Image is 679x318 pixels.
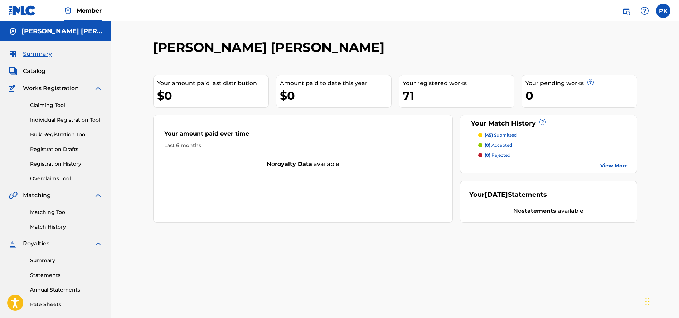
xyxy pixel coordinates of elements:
[9,239,17,248] img: Royalties
[645,291,650,312] div: Glisser
[164,142,442,149] div: Last 6 months
[280,79,391,88] div: Amount paid to date this year
[485,132,517,138] p: submitted
[640,6,649,15] img: help
[30,286,102,294] a: Annual Statements
[659,207,679,266] iframe: Resource Center
[478,142,628,148] a: (0) accepted
[656,4,670,18] div: User Menu
[30,257,102,264] a: Summary
[154,160,453,168] div: No available
[23,239,49,248] span: Royalties
[469,207,628,215] div: No available
[540,119,545,125] span: ?
[525,79,637,88] div: Your pending works
[485,142,490,148] span: (0)
[485,142,512,148] p: accepted
[485,132,493,138] span: (45)
[478,132,628,138] a: (45) submitted
[9,50,17,58] img: Summary
[280,88,391,104] div: $0
[30,131,102,138] a: Bulk Registration Tool
[522,207,556,214] strong: statements
[9,84,18,93] img: Works Registration
[637,4,652,18] div: Help
[622,6,630,15] img: search
[30,271,102,279] a: Statements
[588,79,593,85] span: ?
[9,50,52,58] a: SummarySummary
[30,116,102,124] a: Individual Registration Tool
[64,6,72,15] img: Top Rightsholder
[9,67,45,75] a: CatalogCatalog
[94,84,102,93] img: expand
[157,88,268,104] div: $0
[30,301,102,308] a: Rate Sheets
[23,84,79,93] span: Works Registration
[9,191,18,200] img: Matching
[485,152,510,158] p: rejected
[21,27,102,35] h5: Paul Hervé Konaté
[9,5,36,16] img: MLC Logo
[94,239,102,248] img: expand
[469,190,547,200] div: Your Statements
[30,102,102,109] a: Claiming Tool
[30,175,102,182] a: Overclaims Tool
[619,4,633,18] a: Public Search
[9,27,17,36] img: Accounts
[30,146,102,153] a: Registration Drafts
[77,6,102,15] span: Member
[23,50,52,58] span: Summary
[643,284,679,318] iframe: Chat Widget
[403,79,514,88] div: Your registered works
[30,209,102,216] a: Matching Tool
[9,67,17,75] img: Catalog
[23,67,45,75] span: Catalog
[485,152,490,158] span: (0)
[600,162,628,170] a: View More
[643,284,679,318] div: Widget de chat
[478,152,628,158] a: (0) rejected
[23,191,51,200] span: Matching
[153,39,388,55] h2: [PERSON_NAME] [PERSON_NAME]
[525,88,637,104] div: 0
[469,119,628,128] div: Your Match History
[30,160,102,168] a: Registration History
[403,88,514,104] div: 71
[157,79,268,88] div: Your amount paid last distribution
[94,191,102,200] img: expand
[164,129,442,142] div: Your amount paid over time
[30,223,102,231] a: Match History
[275,161,312,167] strong: royalty data
[485,191,508,199] span: [DATE]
